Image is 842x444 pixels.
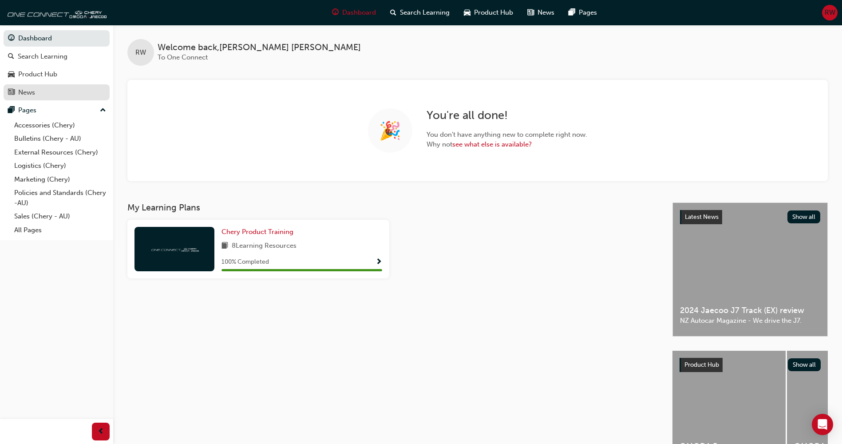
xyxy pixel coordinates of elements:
[135,48,146,58] span: RW
[4,84,110,101] a: News
[11,119,110,132] a: Accessories (Chery)
[11,173,110,186] a: Marketing (Chery)
[538,8,554,18] span: News
[11,210,110,223] a: Sales (Chery - AU)
[427,139,587,150] span: Why not
[4,4,107,21] img: oneconnect
[221,227,297,237] a: Chery Product Training
[127,202,658,213] h3: My Learning Plans
[11,186,110,210] a: Policies and Standards (Chery -AU)
[376,257,382,268] button: Show Progress
[4,30,110,47] a: Dashboard
[221,241,228,252] span: book-icon
[579,8,597,18] span: Pages
[376,258,382,266] span: Show Progress
[11,159,110,173] a: Logistics (Chery)
[787,210,821,223] button: Show all
[18,105,36,115] div: Pages
[11,132,110,146] a: Bulletins (Chery - AU)
[685,213,719,221] span: Latest News
[11,146,110,159] a: External Resources (Chery)
[452,140,532,148] a: see what else is available?
[221,228,293,236] span: Chery Product Training
[561,4,604,22] a: pages-iconPages
[379,126,401,136] span: 🎉
[332,7,339,18] span: guage-icon
[680,358,821,372] a: Product HubShow all
[98,426,104,437] span: prev-icon
[342,8,376,18] span: Dashboard
[4,66,110,83] a: Product Hub
[825,8,835,18] span: RW
[474,8,513,18] span: Product Hub
[520,4,561,22] a: news-iconNews
[8,89,15,97] span: news-icon
[158,53,208,61] span: To One Connect
[464,7,470,18] span: car-icon
[672,202,828,337] a: Latest NewsShow all2024 Jaecoo J7 Track (EX) reviewNZ Autocar Magazine - We drive the J7.
[232,241,296,252] span: 8 Learning Resources
[18,69,57,79] div: Product Hub
[100,105,106,116] span: up-icon
[680,305,820,316] span: 2024 Jaecoo J7 Track (EX) review
[4,48,110,65] a: Search Learning
[527,7,534,18] span: news-icon
[8,35,15,43] span: guage-icon
[4,102,110,119] button: Pages
[11,223,110,237] a: All Pages
[150,245,199,253] img: oneconnect
[8,53,14,61] span: search-icon
[457,4,520,22] a: car-iconProduct Hub
[788,358,821,371] button: Show all
[427,130,587,140] span: You don ' t have anything new to complete right now.
[427,108,587,123] h2: You ' re all done!
[680,316,820,326] span: NZ Autocar Magazine - We drive the J7.
[325,4,383,22] a: guage-iconDashboard
[383,4,457,22] a: search-iconSearch Learning
[221,257,269,267] span: 100 % Completed
[684,361,719,369] span: Product Hub
[680,210,820,224] a: Latest NewsShow all
[400,8,450,18] span: Search Learning
[822,5,838,20] button: RW
[18,87,35,98] div: News
[4,28,110,102] button: DashboardSearch LearningProduct HubNews
[8,107,15,115] span: pages-icon
[812,414,833,435] div: Open Intercom Messenger
[8,71,15,79] span: car-icon
[569,7,575,18] span: pages-icon
[390,7,396,18] span: search-icon
[18,52,67,62] div: Search Learning
[158,43,361,53] span: Welcome back , [PERSON_NAME] [PERSON_NAME]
